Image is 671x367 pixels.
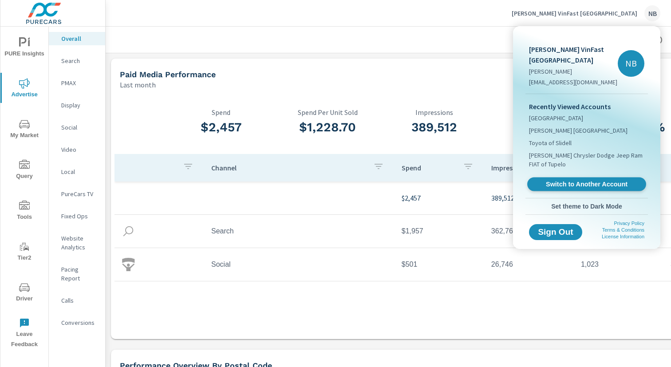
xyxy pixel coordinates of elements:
p: [PERSON_NAME] VinFast [GEOGRAPHIC_DATA] [529,44,618,65]
p: Recently Viewed Accounts [529,101,644,112]
span: [GEOGRAPHIC_DATA] [529,114,583,122]
span: Toyota of Slidell [529,138,572,147]
a: Switch to Another Account [527,178,646,191]
a: Terms & Conditions [602,227,644,233]
span: Sign Out [536,228,575,236]
span: Set theme to Dark Mode [529,202,644,210]
div: NB [618,50,644,77]
p: [PERSON_NAME] [529,67,618,76]
span: [PERSON_NAME] Chrysler Dodge Jeep Ram FIAT of Tupelo [529,151,644,169]
span: Switch to Another Account [532,180,641,189]
button: Sign Out [529,224,582,240]
span: [PERSON_NAME] [GEOGRAPHIC_DATA] [529,126,628,135]
button: Set theme to Dark Mode [525,198,648,214]
a: Privacy Policy [614,221,644,226]
a: License Information [602,234,644,239]
p: [EMAIL_ADDRESS][DOMAIN_NAME] [529,78,618,87]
